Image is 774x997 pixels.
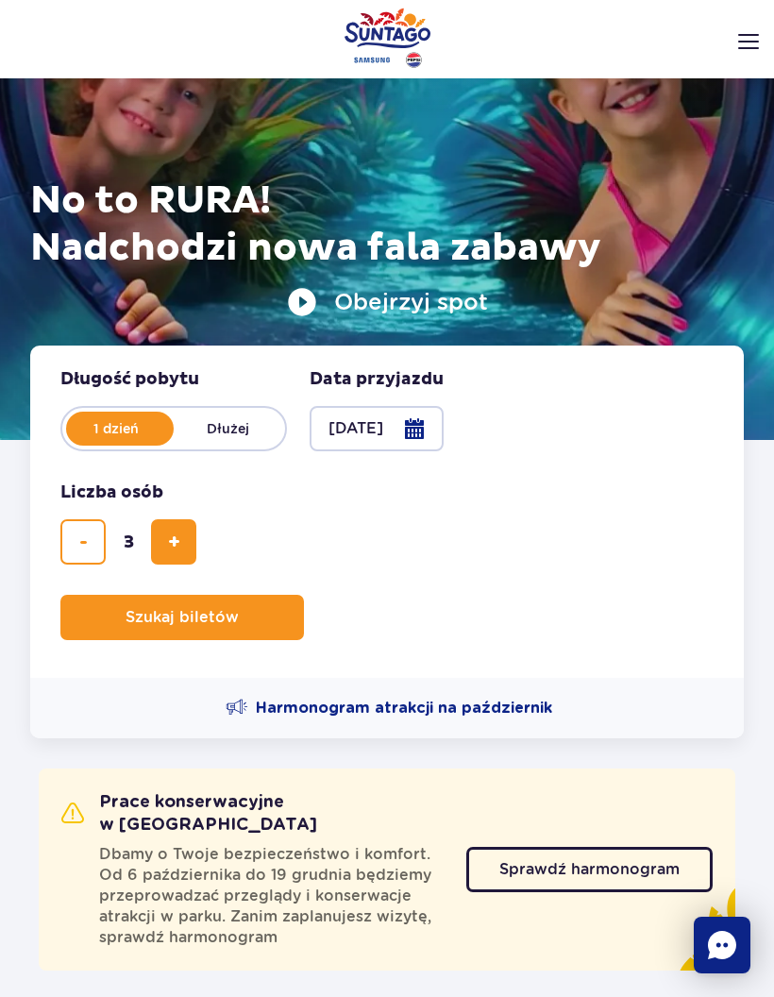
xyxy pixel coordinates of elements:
div: Chat [694,917,750,973]
span: Szukaj biletów [126,609,239,626]
span: Dbamy o Twoje bezpieczeństwo i komfort. Od 6 października do 19 grudnia będziemy przeprowadzać pr... [99,844,444,948]
h2: Prace konserwacyjne w [GEOGRAPHIC_DATA] [61,791,466,836]
span: Długość pobytu [60,368,199,391]
a: Sprawdź harmonogram [466,847,713,892]
a: Harmonogram atrakcji na październik [226,697,552,719]
button: [DATE] [310,406,444,451]
span: Data przyjazdu [310,368,444,391]
button: Szukaj biletów [60,595,304,640]
button: usuń bilet [60,519,106,565]
span: Harmonogram atrakcji na październik [256,698,552,718]
button: dodaj bilet [151,519,196,565]
label: Dłużej [174,409,281,448]
span: Sprawdź harmonogram [499,862,680,877]
label: 1 dzień [62,409,170,448]
form: Planowanie wizyty w Park of Poland [30,346,744,678]
span: Liczba osób [60,482,163,504]
button: Obejrzyj spot [287,287,488,317]
img: Open menu [738,34,759,49]
input: liczba biletów [106,519,151,565]
h1: No to RURA! Nadchodzi nowa fala zabawy [30,177,744,272]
